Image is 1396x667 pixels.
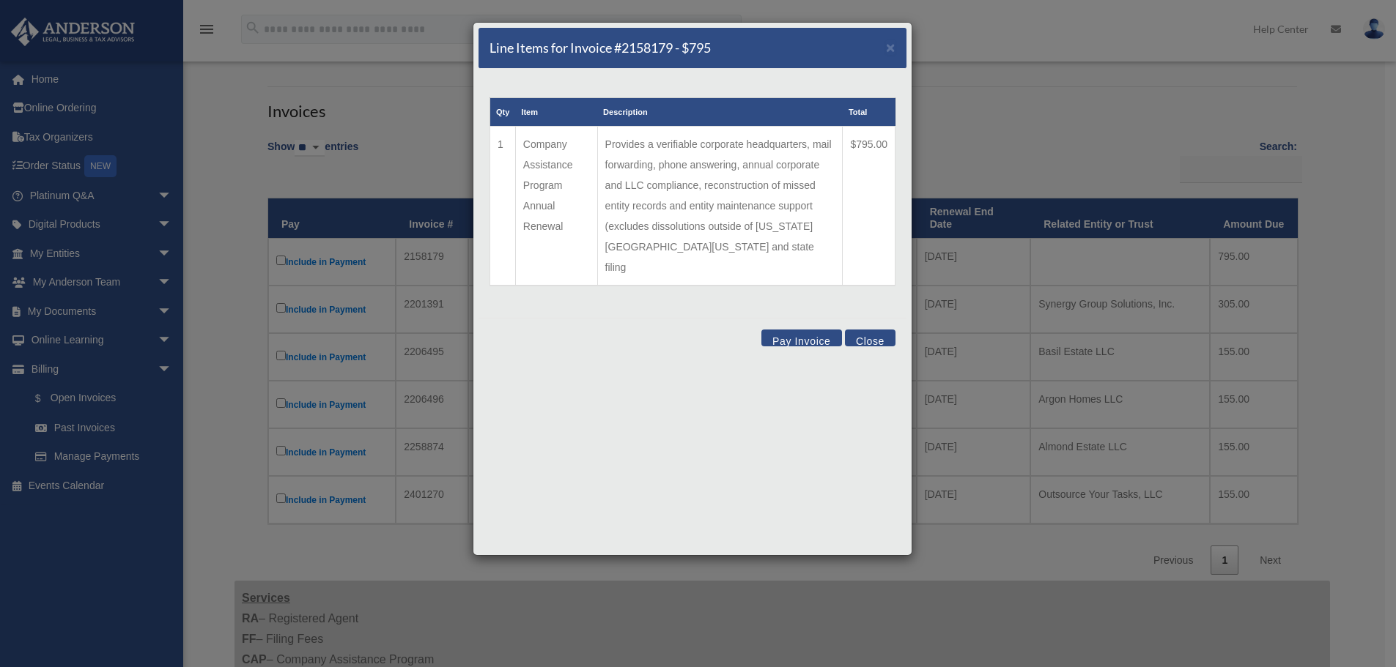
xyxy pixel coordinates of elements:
[761,329,842,346] button: Pay Invoice
[515,98,597,127] th: Item
[597,127,843,286] td: Provides a verifiable corporate headquarters, mail forwarding, phone answering, annual corporate ...
[843,127,895,286] td: $795.00
[490,127,516,286] td: 1
[845,329,895,346] button: Close
[597,98,843,127] th: Description
[886,40,895,55] button: Close
[490,39,711,57] h5: Line Items for Invoice #2158179 - $795
[490,98,516,127] th: Qty
[515,127,597,286] td: Company Assistance Program Annual Renewal
[843,98,895,127] th: Total
[886,39,895,56] span: ×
